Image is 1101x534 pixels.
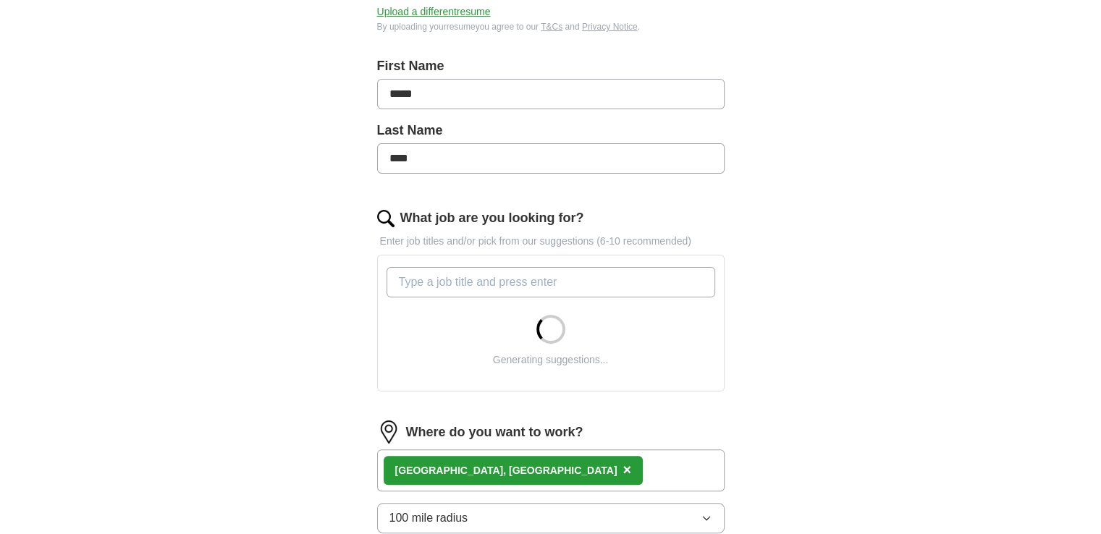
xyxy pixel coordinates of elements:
[377,234,725,249] p: Enter job titles and/or pick from our suggestions (6-10 recommended)
[377,503,725,533] button: 100 mile radius
[582,22,638,32] a: Privacy Notice
[387,267,715,297] input: Type a job title and press enter
[623,462,631,478] span: ×
[389,509,468,527] span: 100 mile radius
[623,459,631,481] button: ×
[377,56,725,76] label: First Name
[493,352,609,368] div: Generating suggestions...
[406,423,583,442] label: Where do you want to work?
[377,210,395,227] img: search.png
[377,121,725,140] label: Last Name
[377,420,400,444] img: location.png
[395,463,617,478] div: [GEOGRAPHIC_DATA], [GEOGRAPHIC_DATA]
[377,4,491,20] button: Upload a differentresume
[400,208,584,228] label: What job are you looking for?
[377,20,725,33] div: By uploading your resume you agree to our and .
[541,22,562,32] a: T&Cs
